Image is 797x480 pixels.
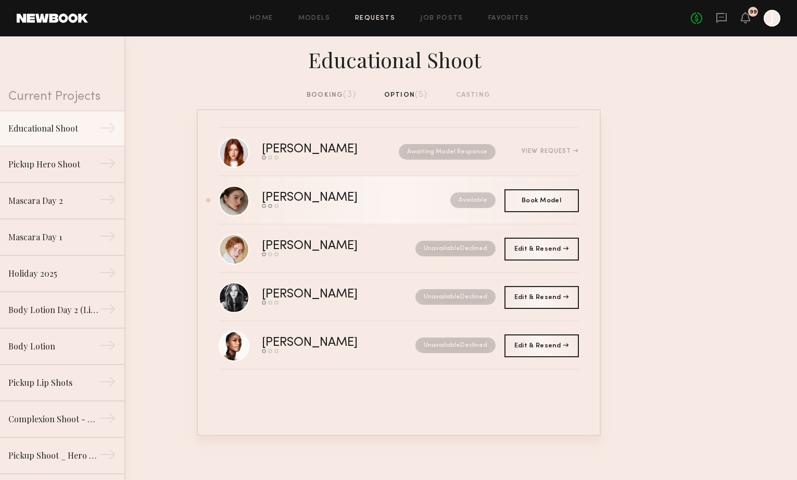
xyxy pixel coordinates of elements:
[8,340,99,353] div: Body Lotion
[355,15,395,22] a: Requests
[262,192,404,204] div: [PERSON_NAME]
[262,144,378,155] div: [PERSON_NAME]
[307,89,356,101] div: booking
[99,337,116,358] div: →
[522,198,561,204] span: Book Model
[99,446,116,467] div: →
[262,337,387,349] div: [PERSON_NAME]
[750,9,757,15] div: 99
[8,158,99,171] div: Pickup Hero Shoot
[8,194,99,207] div: Mascara Day 2
[514,343,568,349] span: Edit & Resend
[99,228,116,249] div: →
[197,45,601,73] div: Educational Shoot
[420,15,463,22] a: Job Posts
[343,90,356,99] span: (3)
[8,231,99,243] div: Mascara Day 1
[514,294,568,301] span: Edit & Resend
[219,176,579,225] a: [PERSON_NAME]Available
[8,304,99,316] div: Body Lotion Day 2 (Lip Macros)
[415,338,496,353] nb-request-status: Unavailable Declined
[415,241,496,256] nb-request-status: Unavailable Declined
[219,128,579,176] a: [PERSON_NAME]Awaiting Model ResponseView Request
[99,191,116,212] div: →
[8,449,99,462] div: Pickup Shoot _ Hero Products
[219,273,579,321] a: [PERSON_NAME]UnavailableDeclined
[99,120,116,140] div: →
[262,289,387,301] div: [PERSON_NAME]
[399,144,496,160] nb-request-status: Awaiting Model Response
[8,267,99,280] div: Holiday 2025
[415,289,496,305] nb-request-status: Unavailable Declined
[262,240,387,252] div: [PERSON_NAME]
[99,155,116,176] div: →
[250,15,273,22] a: Home
[450,192,496,208] nb-request-status: Available
[8,413,99,425] div: Complexion Shoot - CC Cream + Concealer
[514,246,568,252] span: Edit & Resend
[8,122,99,135] div: Educational Shoot
[8,377,99,389] div: Pickup Lip Shots
[219,225,579,273] a: [PERSON_NAME]UnavailableDeclined
[99,410,116,431] div: →
[522,148,578,154] div: View Request
[488,15,529,22] a: Favorites
[219,321,579,370] a: [PERSON_NAME]UnavailableDeclined
[764,10,780,27] a: J
[99,373,116,394] div: →
[99,264,116,285] div: →
[298,15,330,22] a: Models
[99,301,116,321] div: →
